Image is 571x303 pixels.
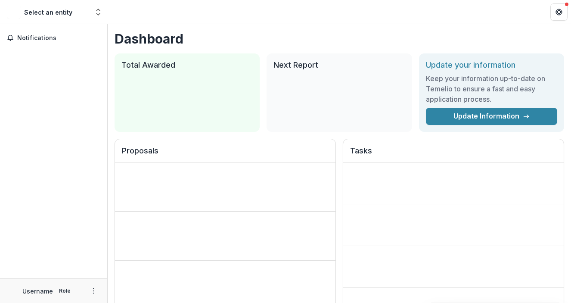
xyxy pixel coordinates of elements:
h2: Total Awarded [121,60,253,70]
span: Notifications [17,34,100,42]
h2: Tasks [350,146,557,162]
h1: Dashboard [115,31,564,47]
a: Update Information [426,108,557,125]
h2: Update your information [426,60,557,70]
p: Username [22,287,53,296]
h2: Proposals [122,146,329,162]
button: Open entity switcher [92,3,104,21]
button: Notifications [3,31,104,45]
button: Get Help [550,3,568,21]
p: Role [56,287,73,295]
div: Select an entity [24,8,72,17]
h2: Next Report [273,60,405,70]
h3: Keep your information up-to-date on Temelio to ensure a fast and easy application process. [426,73,557,104]
button: More [88,286,99,296]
